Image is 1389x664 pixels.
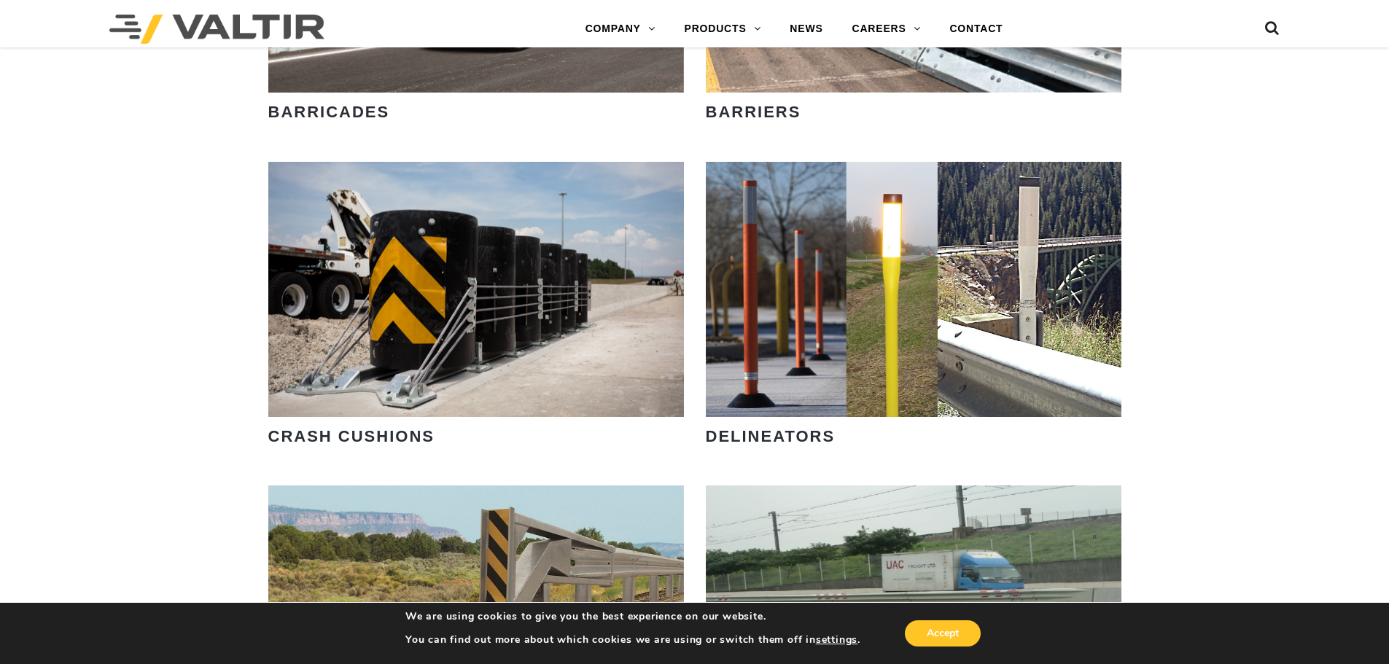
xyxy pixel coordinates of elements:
img: Valtir [109,15,324,44]
a: COMPANY [571,15,670,44]
a: CONTACT [935,15,1017,44]
a: NEWS [775,15,837,44]
p: You can find out more about which cookies we are using or switch them off in . [405,633,860,647]
p: We are using cookies to give you the best experience on our website. [405,610,860,623]
button: settings [816,633,857,647]
a: PRODUCTS [670,15,776,44]
a: CAREERS [838,15,935,44]
button: Accept [905,620,981,647]
strong: DELINEATORS [706,427,836,445]
strong: BARRIERS [706,103,801,121]
strong: CRASH CUSHIONS [268,427,435,445]
strong: BARRICADES [268,103,390,121]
